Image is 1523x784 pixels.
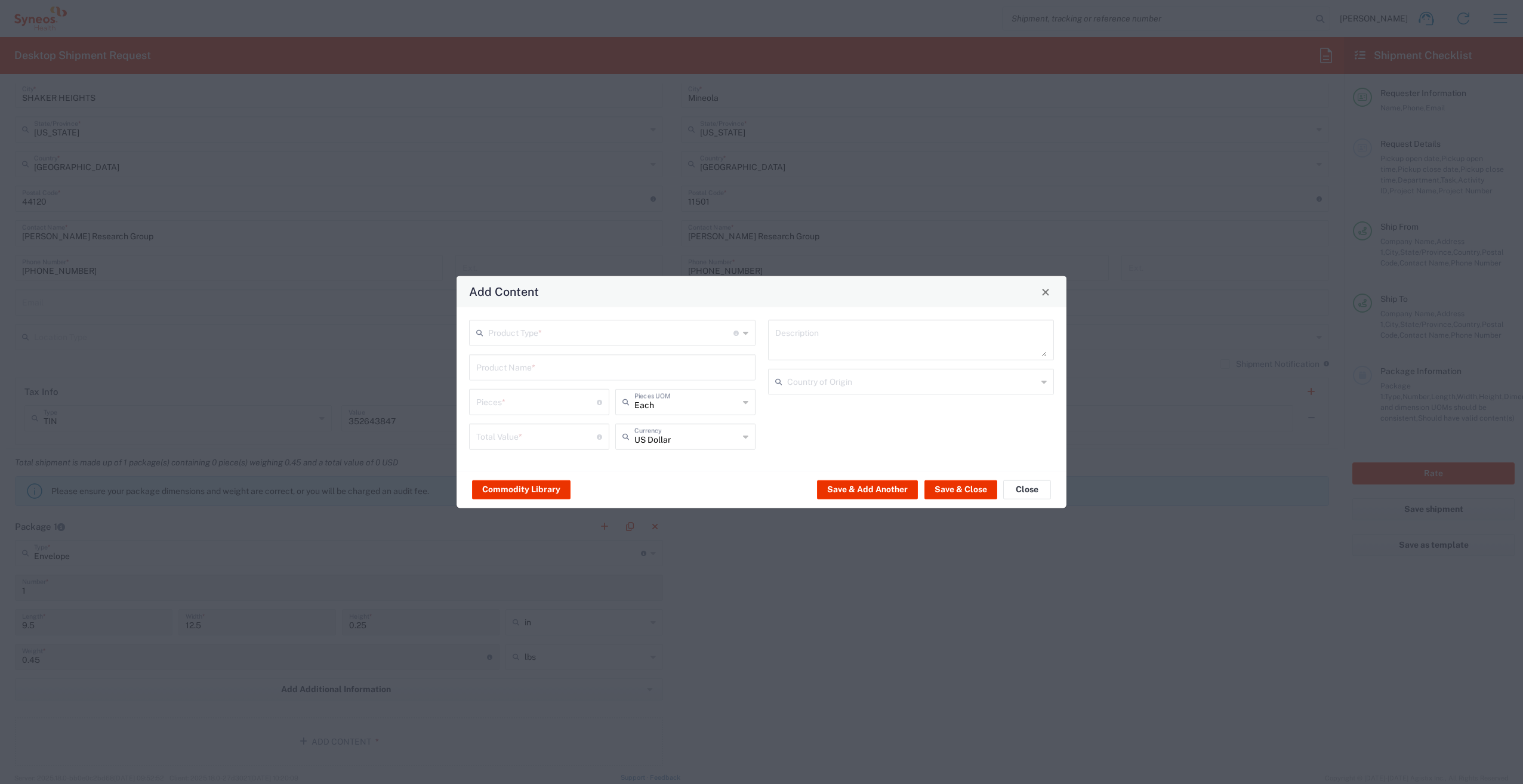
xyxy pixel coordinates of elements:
[1003,480,1051,499] button: Close
[472,480,571,499] button: Commodity Library
[924,480,997,499] button: Save & Close
[817,480,918,499] button: Save & Add Another
[469,283,539,300] h4: Add Content
[1037,283,1054,300] button: Close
